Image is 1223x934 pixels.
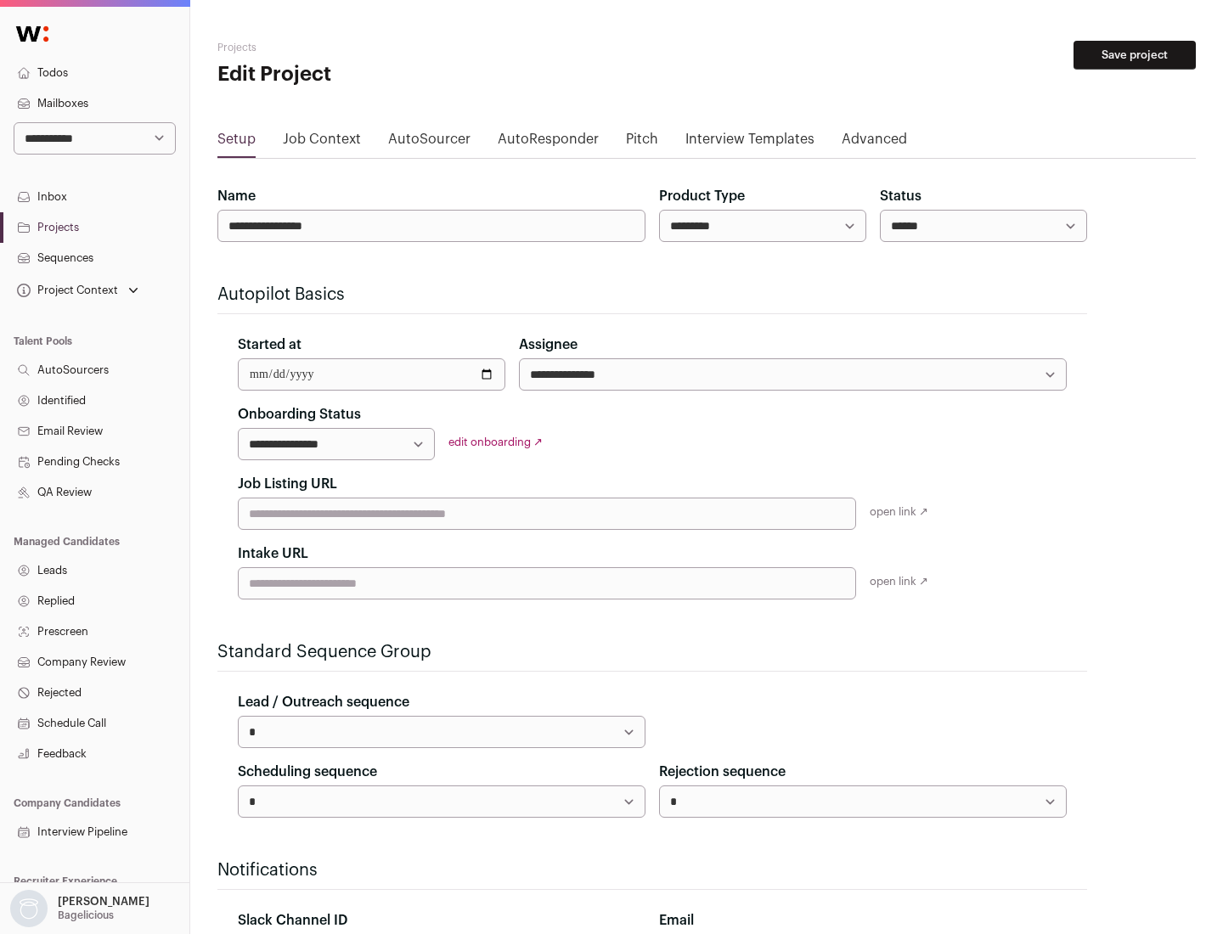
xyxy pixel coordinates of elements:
[217,640,1087,664] h2: Standard Sequence Group
[238,910,347,931] label: Slack Channel ID
[238,404,361,425] label: Onboarding Status
[659,762,786,782] label: Rejection sequence
[58,895,149,909] p: [PERSON_NAME]
[217,41,544,54] h2: Projects
[519,335,578,355] label: Assignee
[217,858,1087,882] h2: Notifications
[1074,41,1196,70] button: Save project
[217,129,256,156] a: Setup
[217,283,1087,307] h2: Autopilot Basics
[388,129,471,156] a: AutoSourcer
[217,186,256,206] label: Name
[238,474,337,494] label: Job Listing URL
[238,762,377,782] label: Scheduling sequence
[685,129,814,156] a: Interview Templates
[880,186,921,206] label: Status
[238,692,409,712] label: Lead / Outreach sequence
[14,284,118,297] div: Project Context
[283,129,361,156] a: Job Context
[659,186,745,206] label: Product Type
[7,890,153,927] button: Open dropdown
[626,129,658,156] a: Pitch
[14,279,142,302] button: Open dropdown
[842,129,907,156] a: Advanced
[10,890,48,927] img: nopic.png
[659,910,1067,931] div: Email
[217,61,544,88] h1: Edit Project
[58,909,114,922] p: Bagelicious
[498,129,599,156] a: AutoResponder
[238,335,302,355] label: Started at
[7,17,58,51] img: Wellfound
[448,436,543,447] a: edit onboarding ↗
[238,543,308,564] label: Intake URL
